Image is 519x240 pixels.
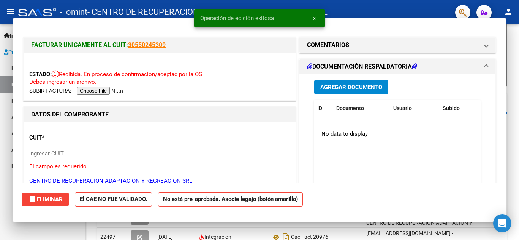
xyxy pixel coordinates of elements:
div: No data to display [314,124,478,143]
mat-expansion-panel-header: COMENTARIOS [299,38,495,53]
strong: DATOS DEL COMPROBANTE [31,111,109,118]
span: ID [317,105,322,111]
p: CUIT [29,133,108,142]
span: Prestadores / Proveedores [4,48,73,56]
mat-icon: person [504,7,513,16]
span: - omint [60,4,87,20]
a: 30550245309 [128,41,166,49]
span: Recibida. En proceso de confirmacion/aceptac por la OS. [52,71,204,78]
mat-expansion-panel-header: DOCUMENTACIÓN RESPALDATORIA [299,59,495,74]
span: FACTURAR UNICAMENTE AL CUIT: [31,41,128,49]
datatable-header-cell: Subido [440,100,478,116]
span: Subido [443,105,460,111]
span: Operación de edición exitosa [200,14,274,22]
span: ESTADO: [29,71,52,78]
div: Open Intercom Messenger [493,214,511,232]
span: - CENTRO DE RECUPERACION ADAPTACION Y RECREACION SRL [87,4,328,20]
button: Agregar Documento [314,80,388,94]
p: El campo es requerido [29,162,290,171]
span: Inicio [4,31,23,40]
span: [DATE] [157,234,173,240]
span: [EMAIL_ADDRESS][DOMAIN_NAME] - CENTRO DE RECUPERACION ADAPTACION Y RECREACION SRL [366,211,472,235]
button: Eliminar [22,193,69,206]
span: Integración [204,234,231,240]
strong: El CAE NO FUE VALIDADO. [75,192,152,207]
h1: COMENTARIOS [307,41,349,50]
p: Debes ingresar un archivo. [29,78,290,86]
span: x [313,15,316,22]
span: Agregar Documento [320,84,382,91]
span: 22497 [100,234,116,240]
strong: No está pre-aprobada. Asocie legajo (botón amarillo) [158,192,303,207]
div: DOCUMENTACIÓN RESPALDATORIA [299,74,495,232]
span: Eliminar [28,196,63,203]
datatable-header-cell: Documento [333,100,390,116]
span: Usuario [393,105,412,111]
p: CENTRO DE RECUPERACION ADAPTACION Y RECREACION SRL [29,177,290,185]
h1: DOCUMENTACIÓN RESPALDATORIA [307,62,417,71]
mat-icon: menu [6,7,15,16]
mat-icon: delete [28,195,37,204]
span: Documento [336,105,364,111]
datatable-header-cell: ID [314,100,333,116]
datatable-header-cell: Usuario [390,100,440,116]
button: x [307,11,322,25]
datatable-header-cell: Acción [478,100,516,116]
